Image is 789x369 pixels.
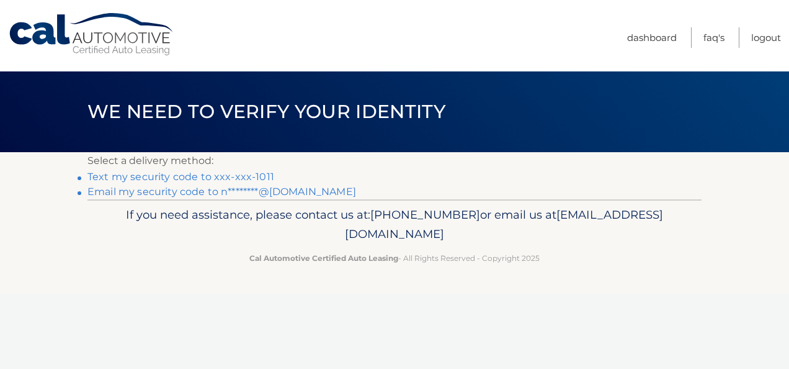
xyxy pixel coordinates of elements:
[87,171,274,183] a: Text my security code to xxx-xxx-1011
[703,27,724,48] a: FAQ's
[96,205,693,245] p: If you need assistance, please contact us at: or email us at
[249,253,398,263] strong: Cal Automotive Certified Auto Leasing
[370,207,480,222] span: [PHONE_NUMBER]
[96,252,693,265] p: - All Rights Reserved - Copyright 2025
[87,152,702,170] p: Select a delivery method:
[751,27,781,48] a: Logout
[8,12,176,57] a: Cal Automotive
[627,27,677,48] a: Dashboard
[87,100,445,123] span: We need to verify your identity
[87,186,356,198] a: Email my security code to n********@[DOMAIN_NAME]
